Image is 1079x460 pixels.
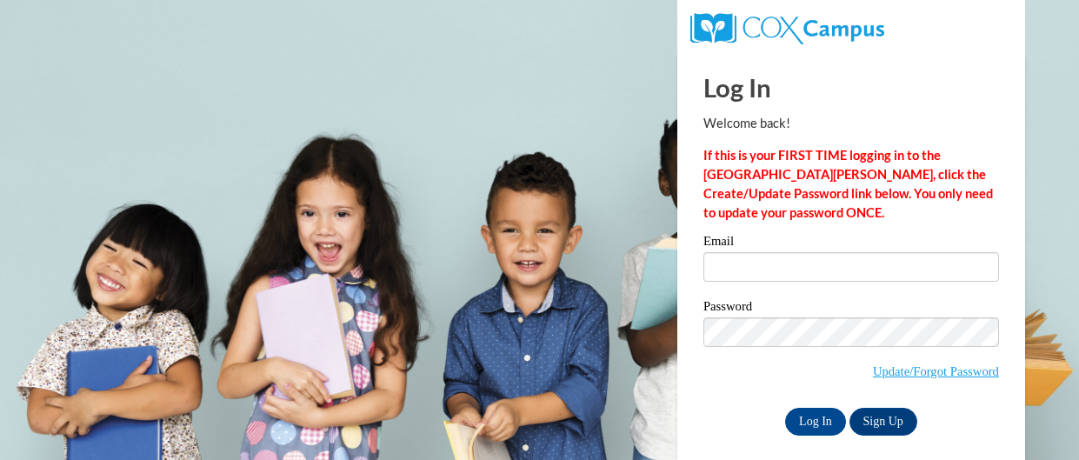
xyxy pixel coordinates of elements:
label: Email [703,235,999,252]
h1: Log In [703,70,999,105]
a: Update/Forgot Password [873,364,999,378]
a: Sign Up [849,408,917,436]
p: Welcome back! [703,114,999,133]
input: Log In [785,408,846,436]
strong: If this is your FIRST TIME logging in to the [GEOGRAPHIC_DATA][PERSON_NAME], click the Create/Upd... [703,148,993,220]
a: COX Campus [690,20,884,35]
label: Password [703,300,999,317]
img: COX Campus [690,13,884,44]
